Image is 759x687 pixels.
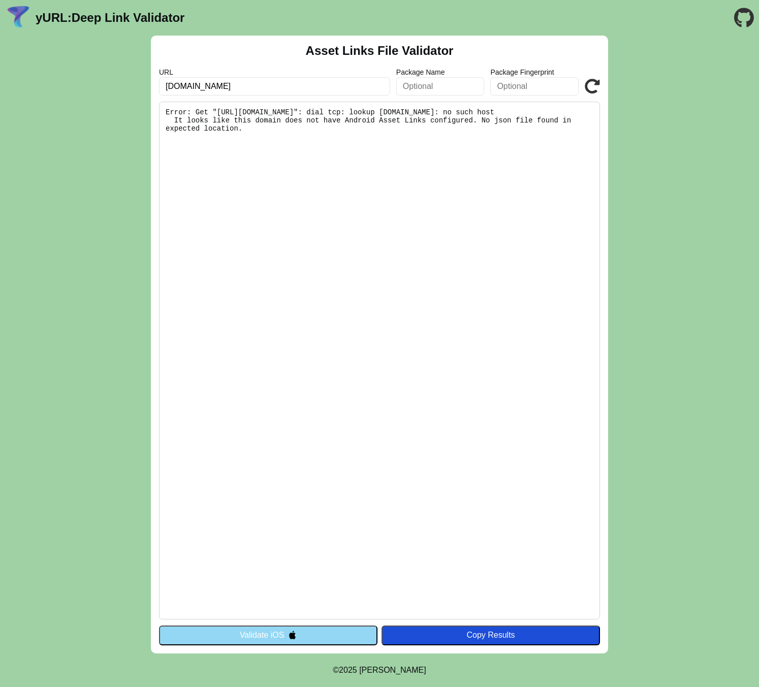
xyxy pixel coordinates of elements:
[5,5,31,31] img: yURL Logo
[306,44,454,58] h2: Asset Links File Validator
[396,77,485,96] input: Optional
[159,68,390,76] label: URL
[159,626,377,645] button: Validate iOS
[382,626,600,645] button: Copy Results
[359,666,426,674] a: Michael Ibragimchayev's Personal Site
[339,666,357,674] span: 2025
[490,68,579,76] label: Package Fingerprint
[288,631,297,639] img: appleIcon.svg
[490,77,579,96] input: Optional
[159,77,390,96] input: Required
[333,653,426,687] footer: ©
[387,631,595,640] div: Copy Results
[159,102,600,619] pre: Error: Get "[URL][DOMAIN_NAME]": dial tcp: lookup [DOMAIN_NAME]: no such host It looks like this ...
[396,68,485,76] label: Package Name
[36,11,184,25] a: yURL:Deep Link Validator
